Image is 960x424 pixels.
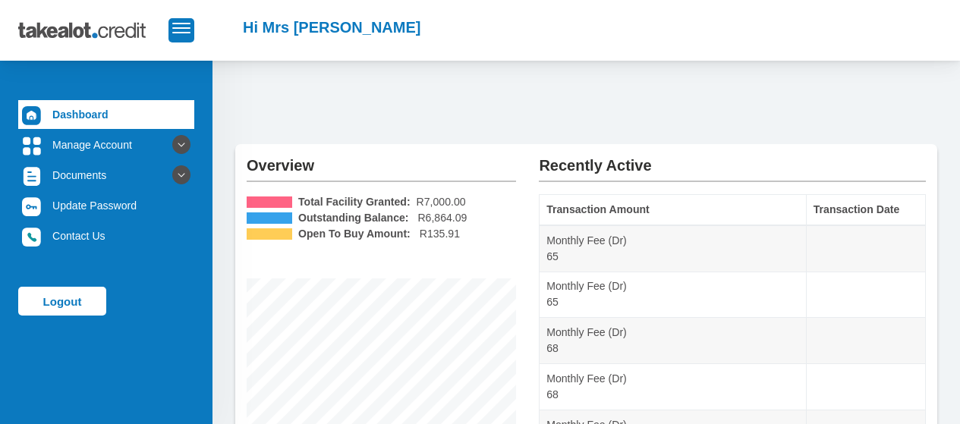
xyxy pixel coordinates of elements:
[540,225,807,272] td: Monthly Fee (Dr) 65
[540,318,807,364] td: Monthly Fee (Dr) 68
[18,100,194,129] a: Dashboard
[243,18,420,36] h2: Hi Mrs [PERSON_NAME]
[540,195,807,225] th: Transaction Amount
[417,194,466,210] span: R7,000.00
[420,226,460,242] span: R135.91
[18,11,168,49] img: takealot_credit_logo.svg
[18,221,194,250] a: Contact Us
[247,144,516,174] h2: Overview
[298,210,409,226] b: Outstanding Balance:
[539,144,926,174] h2: Recently Active
[298,194,411,210] b: Total Facility Granted:
[417,210,467,226] span: R6,864.09
[18,191,194,220] a: Update Password
[540,364,807,410] td: Monthly Fee (Dr) 68
[18,130,194,159] a: Manage Account
[18,161,194,190] a: Documents
[807,195,926,225] th: Transaction Date
[18,287,106,316] a: Logout
[298,226,411,242] b: Open To Buy Amount:
[540,272,807,318] td: Monthly Fee (Dr) 65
